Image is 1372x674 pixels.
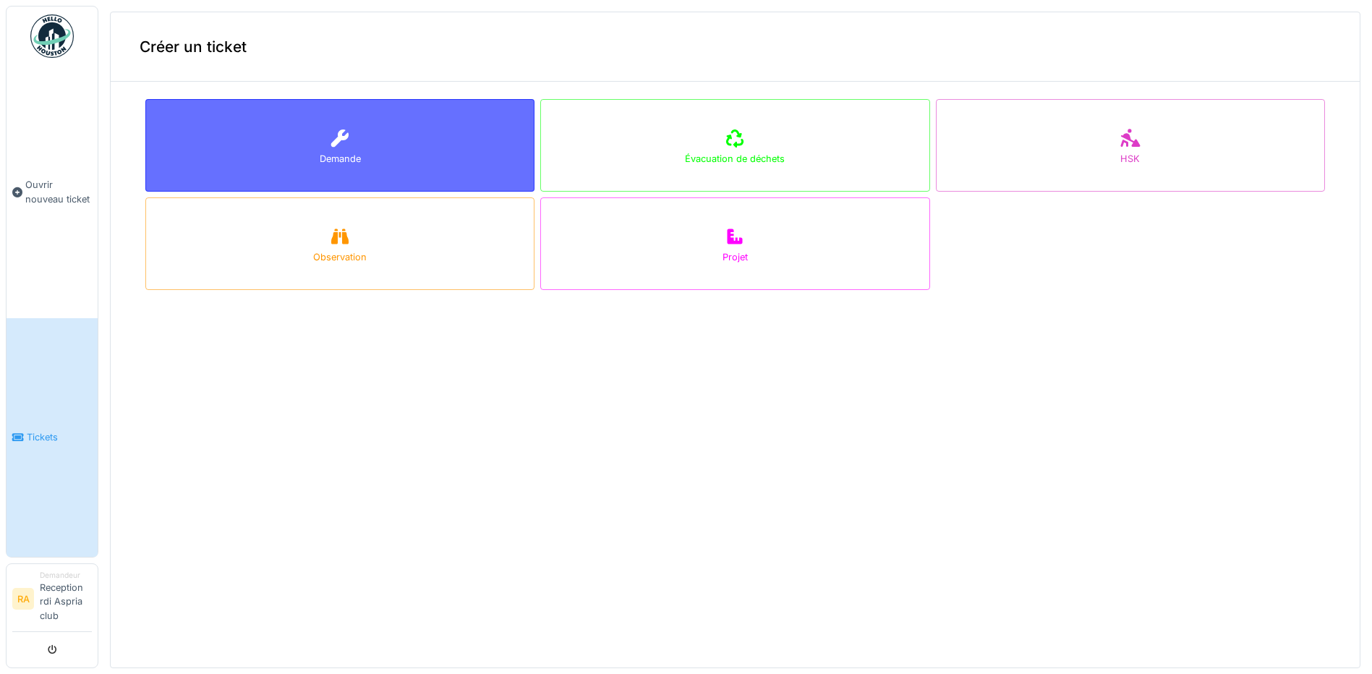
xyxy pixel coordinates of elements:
[313,250,367,264] div: Observation
[7,66,98,318] a: Ouvrir nouveau ticket
[723,250,748,264] div: Projet
[40,570,92,581] div: Demandeur
[111,12,1360,82] div: Créer un ticket
[27,430,92,444] span: Tickets
[7,318,98,557] a: Tickets
[12,570,92,632] a: RA DemandeurReception rdi Aspria club
[25,178,92,205] span: Ouvrir nouveau ticket
[40,570,92,628] li: Reception rdi Aspria club
[1120,152,1140,166] div: HSK
[685,152,785,166] div: Évacuation de déchets
[12,588,34,610] li: RA
[30,14,74,58] img: Badge_color-CXgf-gQk.svg
[320,152,361,166] div: Demande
